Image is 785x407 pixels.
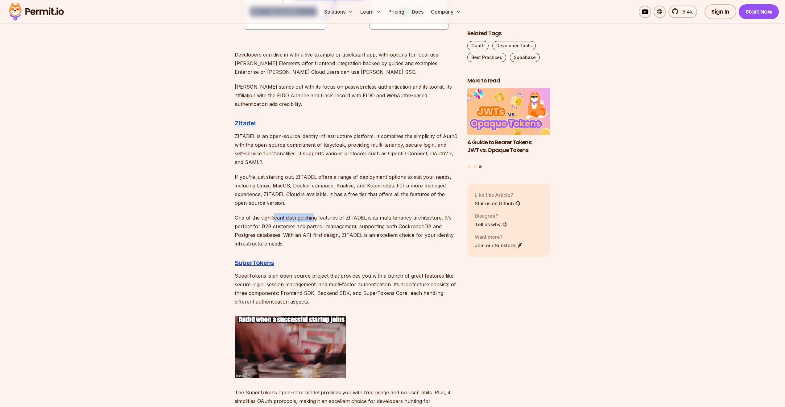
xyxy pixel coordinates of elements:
a: Sign In [704,4,736,19]
p: ZITADEL is an open-source identity infrastructure platform. It combines the simplicity of Auth0 w... [235,132,457,166]
a: Pricing [386,6,407,18]
a: Supabase [510,53,540,62]
span: 5.4k [679,8,693,15]
p: Want more? [475,233,523,241]
h2: Related Tags [467,30,551,37]
h3: A Guide to Bearer Tokens: JWT vs. Opaque Tokens [467,139,551,154]
p: [PERSON_NAME] stands out with its focus on passwordless authentication and its toolkit. Its affil... [235,82,457,108]
a: 5.4k [668,6,697,18]
button: Learn [358,6,383,18]
p: One of the significant distinguishing features of ZITADEL is its multi-tenancy architecture. It's... [235,213,457,248]
button: Go to slide 1 [468,166,471,168]
h2: More to read [467,77,551,85]
li: 3 of 3 [467,88,551,162]
a: Zitadel [235,120,256,127]
button: Company [428,6,463,18]
a: Best Practices [467,53,506,62]
a: Oauth [467,41,489,50]
img: A Guide to Bearer Tokens: JWT vs. Opaque Tokens [467,88,551,135]
a: Developer Tools [492,41,536,50]
button: Solutions [322,6,355,18]
a: Join our Substack [475,242,523,249]
p: Like this Article? [475,191,521,199]
div: Posts [467,88,551,169]
button: Go to slide 2 [474,166,476,168]
p: Disagree? [475,212,507,220]
p: SuperTokens is an open-source project that provides you with a bunch of great features like secur... [235,271,457,306]
img: Permit logo [6,1,67,22]
a: A Guide to Bearer Tokens: JWT vs. Opaque TokensA Guide to Bearer Tokens: JWT vs. Opaque Tokens [467,88,551,162]
a: Star us on Github [475,200,521,207]
a: Docs [409,6,426,18]
a: SuperTokens [235,259,274,266]
a: Start Now [739,4,779,19]
a: Tell us why [475,221,507,228]
button: Go to slide 3 [479,166,482,168]
p: If you're just starting out, ZITADEL offers a range of deployment options to suit your needs, inc... [235,173,457,207]
p: Developers can dive in with a live example or quickstart app, with options for local use. [PERSON... [235,50,457,76]
img: 88f4w9.gif [235,316,346,378]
